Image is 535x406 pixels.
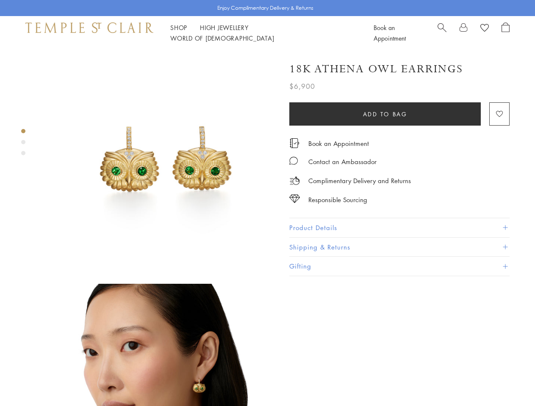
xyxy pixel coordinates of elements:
p: Enjoy Complimentary Delivery & Returns [217,4,313,12]
div: Responsible Sourcing [308,195,367,205]
img: MessageIcon-01_2.svg [289,156,298,165]
span: $6,900 [289,81,315,92]
a: World of [DEMOGRAPHIC_DATA]World of [DEMOGRAPHIC_DATA] [170,34,274,42]
img: icon_sourcing.svg [289,195,300,203]
div: Product gallery navigation [21,127,25,162]
a: Book an Appointment [308,139,369,148]
a: ShopShop [170,23,187,32]
img: Temple St. Clair [25,22,153,33]
button: Add to bag [289,102,481,126]
span: Add to bag [363,110,407,119]
button: Shipping & Returns [289,238,510,257]
img: icon_appointment.svg [289,138,299,148]
a: Book an Appointment [374,23,406,42]
h1: 18K Athena Owl Earrings [289,62,463,77]
img: E36186-OWLTG [55,50,277,271]
a: Search [438,22,446,44]
button: Product Details [289,218,510,237]
button: Gifting [289,257,510,276]
a: Open Shopping Bag [502,22,510,44]
div: Contact an Ambassador [308,156,377,167]
img: icon_delivery.svg [289,176,300,186]
a: View Wishlist [480,22,489,35]
a: High JewelleryHigh Jewellery [200,23,249,32]
p: Complimentary Delivery and Returns [308,176,411,186]
nav: Main navigation [170,22,355,44]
